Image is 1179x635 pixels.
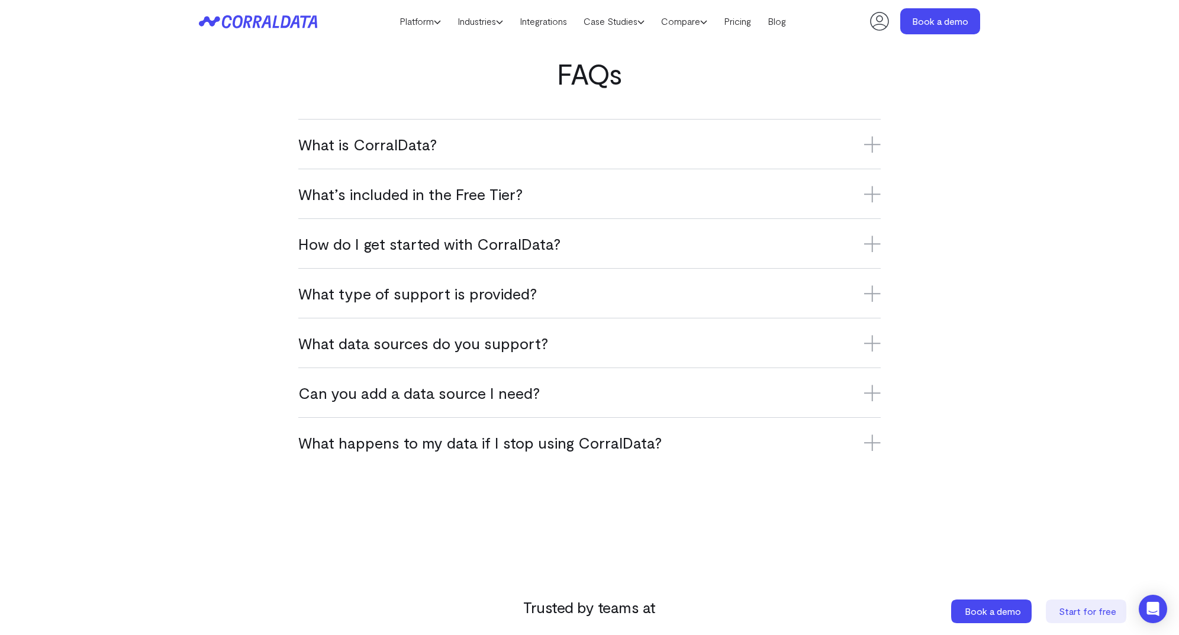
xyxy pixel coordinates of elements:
[900,8,980,34] a: Book a demo
[298,234,881,253] h3: How do I get started with CorralData?
[653,12,716,30] a: Compare
[298,184,881,204] h3: What’s included in the Free Tier?
[298,283,881,303] h3: What type of support is provided?
[1046,599,1129,623] a: Start for free
[575,12,653,30] a: Case Studies
[199,57,980,89] h2: FAQs
[1139,595,1167,623] div: Open Intercom Messenger
[298,333,881,353] h3: What data sources do you support?
[511,12,575,30] a: Integrations
[951,599,1034,623] a: Book a demo
[759,12,794,30] a: Blog
[716,12,759,30] a: Pricing
[449,12,511,30] a: Industries
[1059,605,1116,617] span: Start for free
[391,12,449,30] a: Platform
[199,597,980,617] h3: Trusted by teams at
[298,134,881,154] h3: What is CorralData?
[298,433,881,452] h3: What happens to my data if I stop using CorralData?
[298,383,881,402] h3: Can you add a data source I need?
[965,605,1021,617] span: Book a demo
